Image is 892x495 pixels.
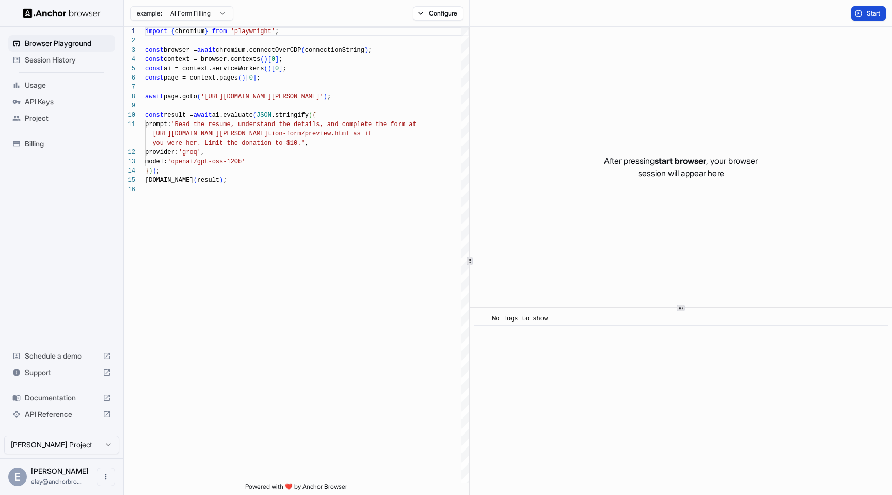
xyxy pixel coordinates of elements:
span: provider: [145,149,179,156]
span: browser = [164,47,197,54]
div: 1 [124,27,135,36]
span: 'groq' [179,149,201,156]
span: ) [149,167,152,175]
div: Browser Playground [8,35,115,52]
span: from [212,28,227,35]
span: Schedule a demo [25,351,99,361]
span: ( [238,74,242,82]
span: const [145,65,164,72]
span: ; [368,47,372,54]
div: 10 [124,111,135,120]
span: ( [253,112,257,119]
span: const [145,56,164,63]
span: Project [25,113,111,123]
span: ; [279,56,282,63]
span: result [197,177,219,184]
span: ai.evaluate [212,112,253,119]
span: Session History [25,55,111,65]
span: chromium [175,28,205,35]
span: ) [268,65,272,72]
button: Start [851,6,886,21]
div: 8 [124,92,135,101]
span: ] [275,56,279,63]
span: } [145,167,149,175]
span: No logs to show [492,315,548,322]
span: ; [275,28,279,35]
span: ) [324,93,327,100]
span: ; [156,167,160,175]
span: API Keys [25,97,111,107]
div: 5 [124,64,135,73]
span: ( [194,177,197,184]
img: Anchor Logo [23,8,101,18]
div: 4 [124,55,135,64]
span: model: [145,158,167,165]
span: result = [164,112,194,119]
span: page.goto [164,93,197,100]
div: 2 [124,36,135,45]
button: Configure [413,6,463,21]
span: const [145,74,164,82]
span: ( [309,112,312,119]
span: ; [257,74,260,82]
div: 14 [124,166,135,176]
div: Schedule a demo [8,348,115,364]
div: 6 [124,73,135,83]
span: await [194,112,212,119]
button: Open menu [97,468,115,486]
span: Powered with ❤️ by Anchor Browser [245,483,347,495]
span: JSON [257,112,272,119]
span: Billing [25,138,111,149]
span: Support [25,367,99,378]
span: tion-form/preview.html as if [268,130,372,137]
span: await [197,47,216,54]
span: Elay Gelbart [31,467,89,475]
span: ( [301,47,305,54]
span: const [145,47,164,54]
span: page = context.pages [164,74,238,82]
p: After pressing , your browser session will appear here [604,154,758,179]
span: , [305,140,309,147]
span: ) [364,47,368,54]
div: Billing [8,135,115,152]
div: API Reference [8,406,115,423]
span: example: [137,9,162,18]
span: } [204,28,208,35]
span: ; [223,177,227,184]
span: chromium.connectOverCDP [216,47,301,54]
span: ; [327,93,331,100]
span: ai = context.serviceWorkers [164,65,264,72]
span: 'Read the resume, understand the details, and comp [171,121,357,128]
span: , [201,149,204,156]
div: API Keys [8,94,115,110]
span: [URL][DOMAIN_NAME][PERSON_NAME] [152,130,267,137]
div: 12 [124,148,135,157]
span: 'openai/gpt-oss-120b' [167,158,245,165]
span: Documentation [25,393,99,403]
span: API Reference [25,409,99,420]
div: E [8,468,27,486]
div: 13 [124,157,135,166]
span: 0 [272,56,275,63]
span: ) [242,74,245,82]
span: 'playwright' [231,28,275,35]
span: { [312,112,316,119]
span: ​ [479,314,484,324]
span: '[URL][DOMAIN_NAME][PERSON_NAME]' [201,93,324,100]
span: Usage [25,80,111,90]
span: const [145,112,164,119]
div: 16 [124,185,135,194]
div: 3 [124,45,135,55]
span: ] [253,74,257,82]
span: prompt: [145,121,171,128]
span: ( [264,65,267,72]
span: context = browser.contexts [164,56,260,63]
span: 0 [275,65,279,72]
span: lete the form at [357,121,416,128]
span: await [145,93,164,100]
div: Support [8,364,115,381]
span: ( [260,56,264,63]
div: 15 [124,176,135,185]
span: elay@anchorbrowser.io [31,477,82,485]
div: Session History [8,52,115,68]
